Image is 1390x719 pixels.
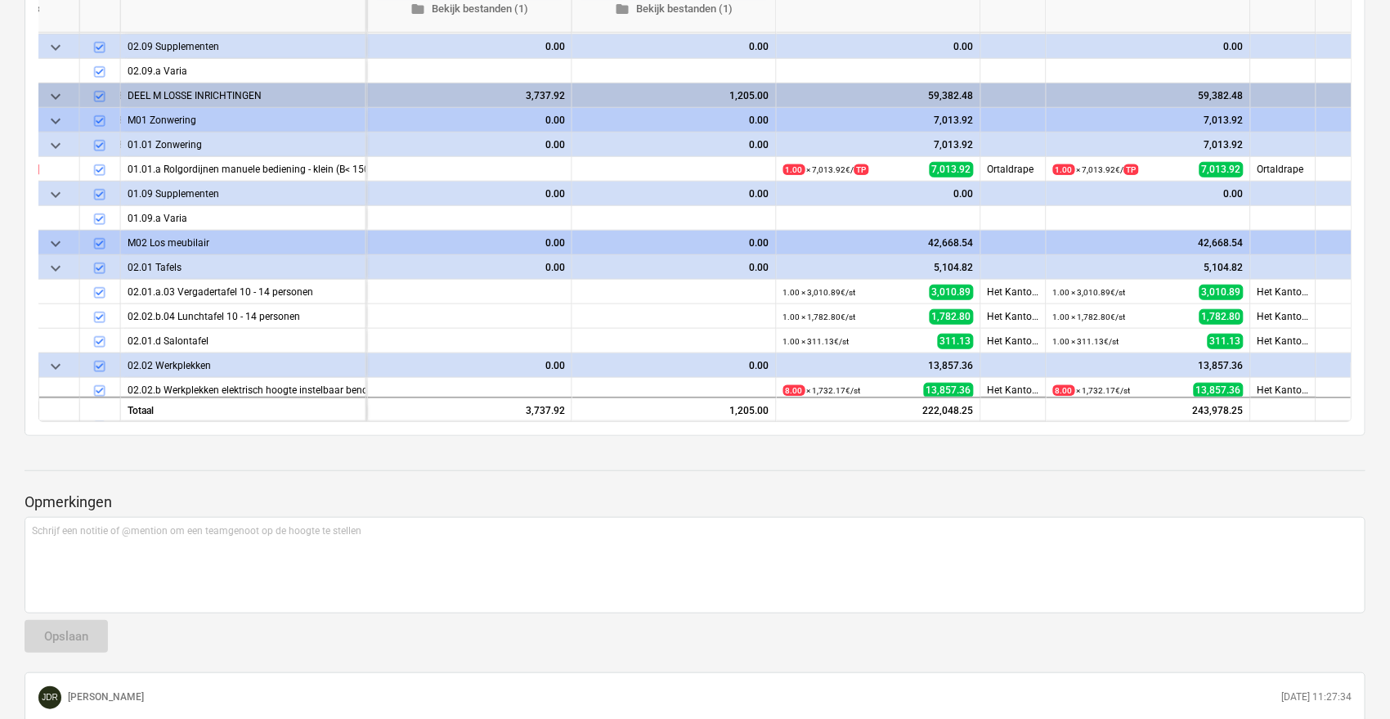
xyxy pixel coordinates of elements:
div: 02.01 Tafels [128,255,359,279]
span: TP [854,164,869,175]
span: keyboard_arrow_down [46,234,65,254]
small: 1.00 × 3,010.89€ / st [1053,288,1126,297]
div: 02.09.a Varia [128,59,359,83]
small: 1.00 × 1,782.80€ / st [1053,312,1126,321]
div: 0.00 [579,255,769,280]
div: Het Kantoor van Morgen [1251,329,1316,353]
div: Het Kantoor van Morgen [1251,280,1316,304]
small: 1.00 × 311.13€ / st [783,337,850,346]
span: 13,857.36 [924,383,974,398]
div: 222,048.25 [777,397,981,421]
div: Het Kantoor van Morgen [981,280,1047,304]
div: 0.00 [579,182,769,206]
div: 0.00 [579,133,769,157]
div: Ortaldrape [1251,157,1316,182]
span: keyboard_arrow_down [46,111,65,131]
div: 01.01.a Rolgordijnen manuele bediening - klein (B< 150) op hoogte [128,157,359,181]
span: 3,010.89 [1199,285,1244,300]
div: 3,737.92 [368,397,572,421]
div: 0.00 [374,133,565,157]
div: 01.09.a Varia [128,206,359,230]
div: 7,013.92 [1053,108,1244,133]
div: 0.00 [579,231,769,255]
small: 1.00 × 311.13€ / st [1053,337,1119,346]
div: 0.00 [374,108,565,133]
span: JDR [42,693,58,702]
span: keyboard_arrow_down [46,357,65,376]
div: 02.09 Supplementen [128,34,359,58]
span: 311.13 [1208,334,1244,349]
div: 243,978.25 [1047,397,1251,421]
div: Het Kantoor van Morgen [981,329,1047,353]
div: 3,737.92 [374,83,565,108]
div: 42,668.54 [783,231,974,255]
div: 59,382.48 [1053,83,1244,108]
div: 02.05.a Vaatwasser XL [128,10,359,34]
div: Chatwidget [1308,640,1390,719]
div: Justine De Rho [38,686,61,709]
small: 1.00 × 3,010.89€ / st [783,288,856,297]
p: Opmerkingen [25,492,1365,512]
small: × 1,732.17€ / st [1053,385,1131,396]
div: 01.01 Zonwering [128,133,359,156]
div: 01.09 Supplementen [128,182,359,205]
span: 7,013.92 [930,162,974,178]
div: 02.01.a.03 Vergadertafel 10 - 14 personen [128,280,359,303]
div: 0.00 [783,34,974,59]
p: [DATE] 11:27:34 [1281,690,1352,704]
div: 0.00 [783,182,974,206]
div: 02.02.b.04 Lunchtafel 10 - 14 personen [128,304,359,328]
span: keyboard_arrow_down [46,258,65,278]
small: 1.00 × 1,782.80€ / st [783,312,856,321]
span: 311.13 [938,334,974,349]
span: 13,857.36 [1194,383,1244,398]
div: 0.00 [374,353,565,378]
div: 02.02.b Werkplekken elektrisch hoogte instelbaar bench 2p. [128,378,359,402]
div: 0.00 [374,255,565,280]
div: 02.02 Werkplekken [128,353,359,377]
div: Het Kantoor van Morgen [981,304,1047,329]
div: 7,013.92 [783,108,974,133]
div: 13,857.36 [783,353,974,378]
span: keyboard_arrow_down [46,38,65,57]
div: 0.00 [1053,34,1244,59]
span: TP [1124,164,1139,175]
div: 42,668.54 [1053,231,1244,255]
small: × 7,013.92€ / [1053,164,1139,175]
small: × 1,732.17€ / st [783,385,861,396]
small: × 7,013.92€ / [783,164,869,175]
div: 0.00 [1053,182,1244,206]
div: Ortaldrape [981,157,1047,182]
div: 0.00 [374,231,565,255]
div: 0.00 [374,34,565,59]
div: 7,013.92 [783,133,974,157]
div: Het Kantoor van Morgen [981,378,1047,402]
span: 1,782.80 [1199,309,1244,325]
span: folder [411,2,426,16]
div: 7,013.92 [1053,133,1244,157]
span: keyboard_arrow_down [46,87,65,106]
span: 7,013.92 [1199,162,1244,178]
div: 0.00 [374,182,565,206]
div: 0.00 [579,34,769,59]
div: 59,382.48 [783,83,974,108]
div: 0.00 [579,353,769,378]
span: folder [616,2,630,16]
div: 5,104.82 [1053,255,1244,280]
div: 1,205.00 [579,83,769,108]
span: keyboard_arrow_down [46,185,65,204]
p: [PERSON_NAME] [68,690,144,704]
span: keyboard_arrow_down [46,136,65,155]
div: Het Kantoor van Morgen [1251,378,1316,402]
div: M01 Zonwering [128,108,359,132]
div: Totaal [121,397,366,421]
div: 5,104.82 [783,255,974,280]
div: 0.00 [579,108,769,133]
div: 1,205.00 [572,397,777,421]
div: 13,857.36 [1053,353,1244,378]
span: 1,782.80 [930,309,974,325]
span: 3,010.89 [930,285,974,300]
div: 02.01.d Salontafel [128,329,359,353]
iframe: Chat Widget [1308,640,1390,719]
div: DEEL M LOSSE INRICHTINGEN [128,83,359,107]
